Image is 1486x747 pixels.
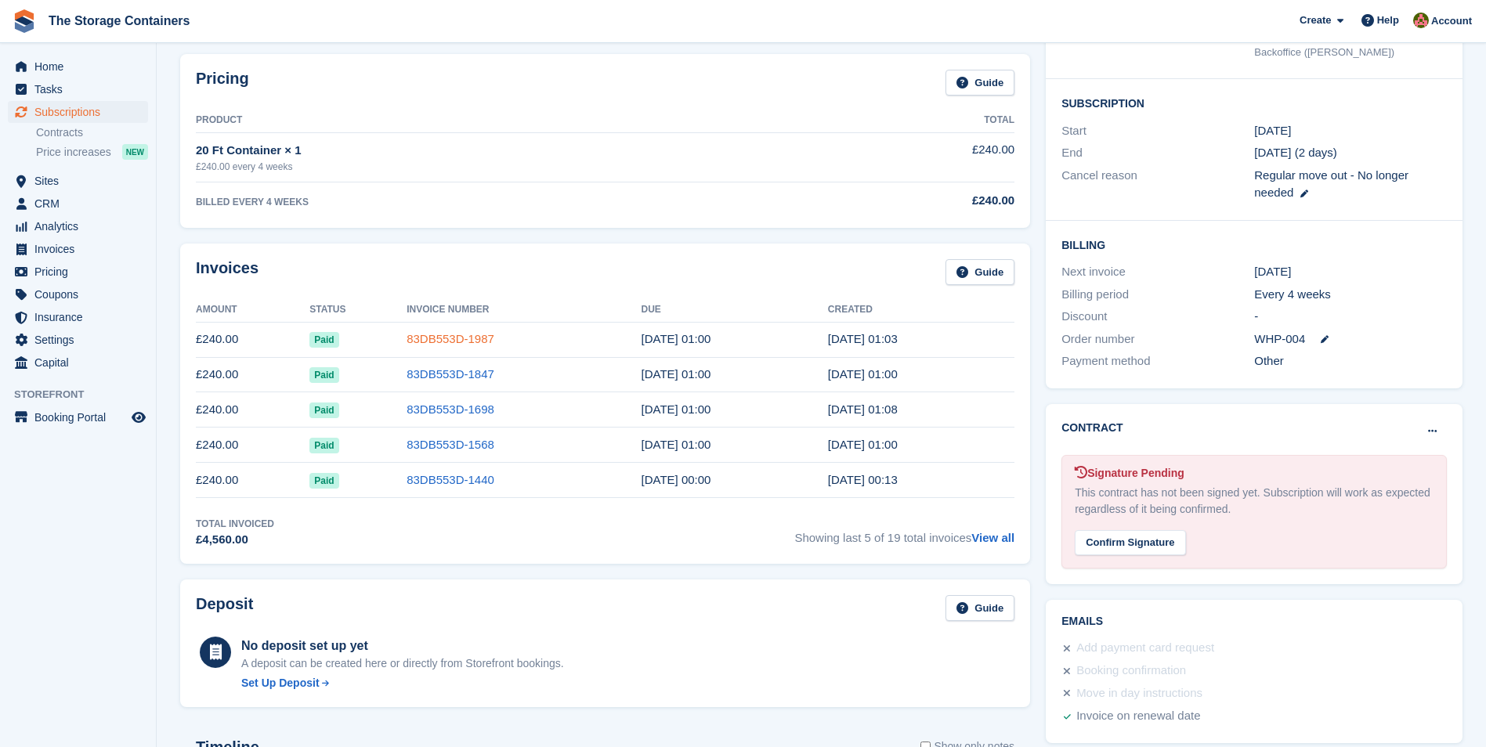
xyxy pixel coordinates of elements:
[1075,526,1185,539] a: Confirm Signature
[1061,308,1254,326] div: Discount
[1061,95,1447,110] h2: Subscription
[642,367,711,381] time: 2025-06-21 00:00:00 UTC
[36,125,148,140] a: Contracts
[1076,684,1202,703] div: Move in day instructions
[196,160,790,174] div: £240.00 every 4 weeks
[8,329,148,351] a: menu
[8,406,148,428] a: menu
[8,215,148,237] a: menu
[1254,286,1447,304] div: Every 4 weeks
[828,298,1014,323] th: Created
[945,70,1014,96] a: Guide
[1254,330,1305,348] span: WHP-004
[241,675,564,691] a: Set Up Deposit
[36,143,148,161] a: Price increases NEW
[1061,420,1123,436] h2: Contract
[1061,330,1254,348] div: Order number
[407,438,494,451] a: 83DB553D-1568
[1377,13,1399,28] span: Help
[8,261,148,283] a: menu
[13,9,36,33] img: stora-icon-8386f47178a22dfd0bd8f6a31ec36ba5ce8667c1dd55bd0f319d3a0aa187defe.svg
[129,408,148,427] a: Preview store
[1061,236,1447,252] h2: Billing
[1061,352,1254,370] div: Payment method
[1254,146,1337,159] span: [DATE] (2 days)
[1061,122,1254,140] div: Start
[1254,122,1291,140] time: 2024-03-01 00:00:00 UTC
[790,108,1014,133] th: Total
[309,298,407,323] th: Status
[1061,263,1254,281] div: Next invoice
[196,517,274,531] div: Total Invoiced
[309,367,338,383] span: Paid
[196,298,309,323] th: Amount
[309,402,338,418] span: Paid
[828,402,898,416] time: 2025-05-23 00:08:43 UTC
[8,78,148,100] a: menu
[1254,168,1408,200] span: Regular move out - No longer needed
[642,298,828,323] th: Due
[42,8,196,34] a: The Storage Containers
[1061,167,1254,202] div: Cancel reason
[642,438,711,451] time: 2025-04-26 00:00:00 UTC
[34,170,128,192] span: Sites
[828,473,898,486] time: 2025-03-28 00:13:50 UTC
[971,531,1014,544] a: View all
[794,517,1014,549] span: Showing last 5 of 19 total invoices
[8,306,148,328] a: menu
[407,402,494,416] a: 83DB553D-1698
[1413,13,1429,28] img: Kirsty Simpson
[196,108,790,133] th: Product
[8,238,148,260] a: menu
[34,283,128,305] span: Coupons
[196,392,309,428] td: £240.00
[241,655,564,672] p: A deposit can be created here or directly from Storefront bookings.
[196,195,790,209] div: BILLED EVERY 4 WEEKS
[196,322,309,357] td: £240.00
[407,367,494,381] a: 83DB553D-1847
[196,70,249,96] h2: Pricing
[34,56,128,78] span: Home
[828,438,898,451] time: 2025-04-25 00:00:31 UTC
[790,132,1014,182] td: £240.00
[1075,530,1185,556] div: Confirm Signature
[34,406,128,428] span: Booking Portal
[8,193,148,215] a: menu
[642,402,711,416] time: 2025-05-24 00:00:00 UTC
[8,101,148,123] a: menu
[196,428,309,463] td: £240.00
[1061,144,1254,162] div: End
[34,261,128,283] span: Pricing
[1061,615,1447,628] h2: Emails
[407,473,494,486] a: 83DB553D-1440
[196,357,309,392] td: £240.00
[309,332,338,348] span: Paid
[34,193,128,215] span: CRM
[36,145,111,160] span: Price increases
[945,259,1014,285] a: Guide
[8,352,148,373] a: menu
[1076,662,1186,680] div: Booking confirmation
[1075,485,1434,518] div: This contract has not been signed yet. Subscription will work as expected regardless of it being ...
[1254,308,1447,326] div: -
[309,438,338,453] span: Paid
[8,283,148,305] a: menu
[14,387,156,402] span: Storefront
[34,352,128,373] span: Capital
[34,78,128,100] span: Tasks
[309,473,338,489] span: Paid
[1300,13,1331,28] span: Create
[34,215,128,237] span: Analytics
[1254,45,1447,60] div: Backoffice ([PERSON_NAME])
[196,595,253,621] h2: Deposit
[1076,707,1200,726] div: Invoice on renewal date
[196,531,274,549] div: £4,560.00
[34,238,128,260] span: Invoices
[34,101,128,123] span: Subscriptions
[945,595,1014,621] a: Guide
[8,170,148,192] a: menu
[241,675,320,691] div: Set Up Deposit
[407,298,641,323] th: Invoice Number
[642,473,711,486] time: 2025-03-29 00:00:00 UTC
[1431,13,1472,29] span: Account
